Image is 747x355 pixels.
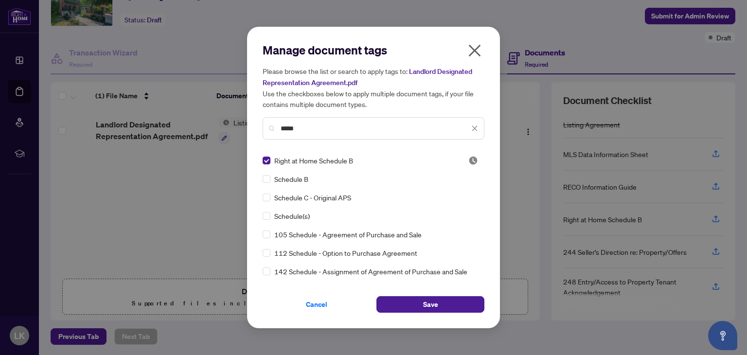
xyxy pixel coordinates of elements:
[468,156,478,165] img: status
[274,266,467,277] span: 142 Schedule - Assignment of Agreement of Purchase and Sale
[274,192,351,203] span: Schedule C - Original APS
[708,321,737,350] button: Open asap
[274,248,417,258] span: 112 Schedule - Option to Purchase Agreement
[467,43,482,58] span: close
[468,156,478,165] span: Pending Review
[306,297,327,312] span: Cancel
[423,297,438,312] span: Save
[471,125,478,132] span: close
[274,211,310,221] span: Schedule(s)
[274,174,308,184] span: Schedule B
[274,229,422,240] span: 105 Schedule - Agreement of Purchase and Sale
[274,155,353,166] span: Right at Home Schedule B
[263,296,371,313] button: Cancel
[263,42,484,58] h2: Manage document tags
[376,296,484,313] button: Save
[263,66,484,109] h5: Please browse the list or search to apply tags to: Use the checkboxes below to apply multiple doc...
